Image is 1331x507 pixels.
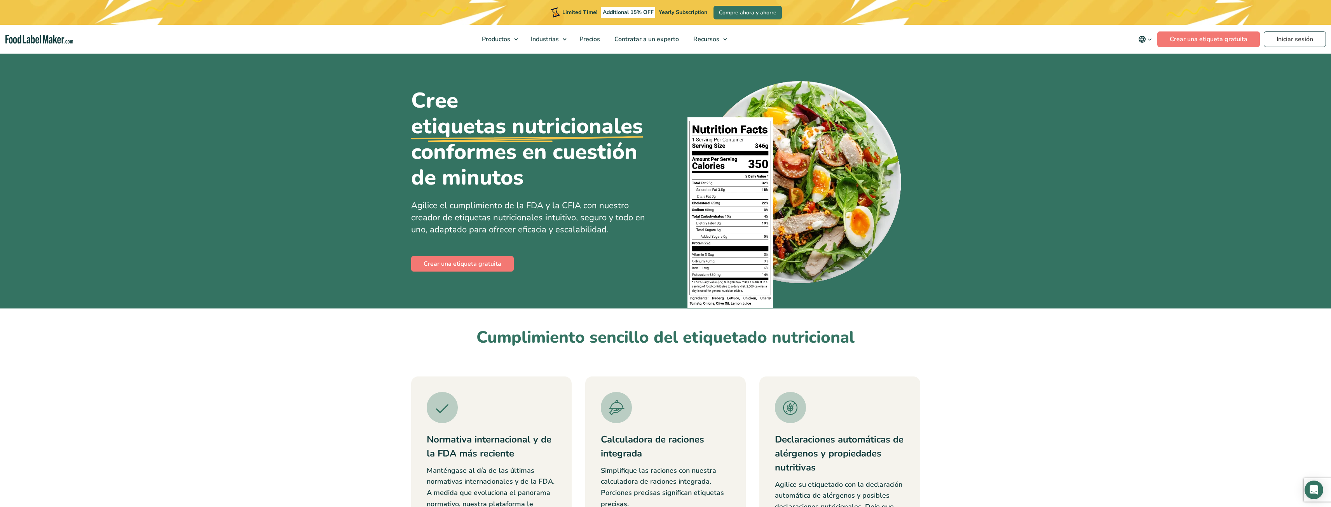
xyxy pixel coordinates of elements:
[1305,481,1323,499] div: Open Intercom Messenger
[686,25,731,54] a: Recursos
[524,25,570,54] a: Industrias
[427,392,458,423] img: Un icono de garrapata verde.
[601,432,730,460] h3: Calculadora de raciones integrada
[411,88,660,190] h1: Cree conformes en cuestión de minutos
[601,7,656,18] span: Additional 15% OFF
[659,9,707,16] span: Yearly Subscription
[1157,31,1260,47] a: Crear una etiqueta gratuita
[612,35,680,44] span: Contratar a un experto
[713,6,782,19] a: Compre ahora y ahorre
[691,35,720,44] span: Recursos
[475,25,522,54] a: Productos
[427,432,556,460] h3: Normativa internacional y de la FDA más reciente
[529,35,560,44] span: Industrias
[411,113,643,139] u: etiquetas nutricionales
[687,76,904,308] img: Un plato de comida con una etiqueta de información nutricional encima.
[562,9,597,16] span: Limited Time!
[1264,31,1326,47] a: Iniciar sesión
[577,35,601,44] span: Precios
[411,327,920,348] h2: Cumplimiento sencillo del etiquetado nutricional
[572,25,605,54] a: Precios
[607,25,684,54] a: Contratar a un experto
[480,35,511,44] span: Productos
[411,256,514,272] a: Crear una etiqueta gratuita
[775,432,904,474] h3: Declaraciones automáticas de alérgenos y propiedades nutritivas
[411,200,645,235] span: Agilice el cumplimiento de la FDA y la CFIA con nuestro creador de etiquetas nutricionales intuit...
